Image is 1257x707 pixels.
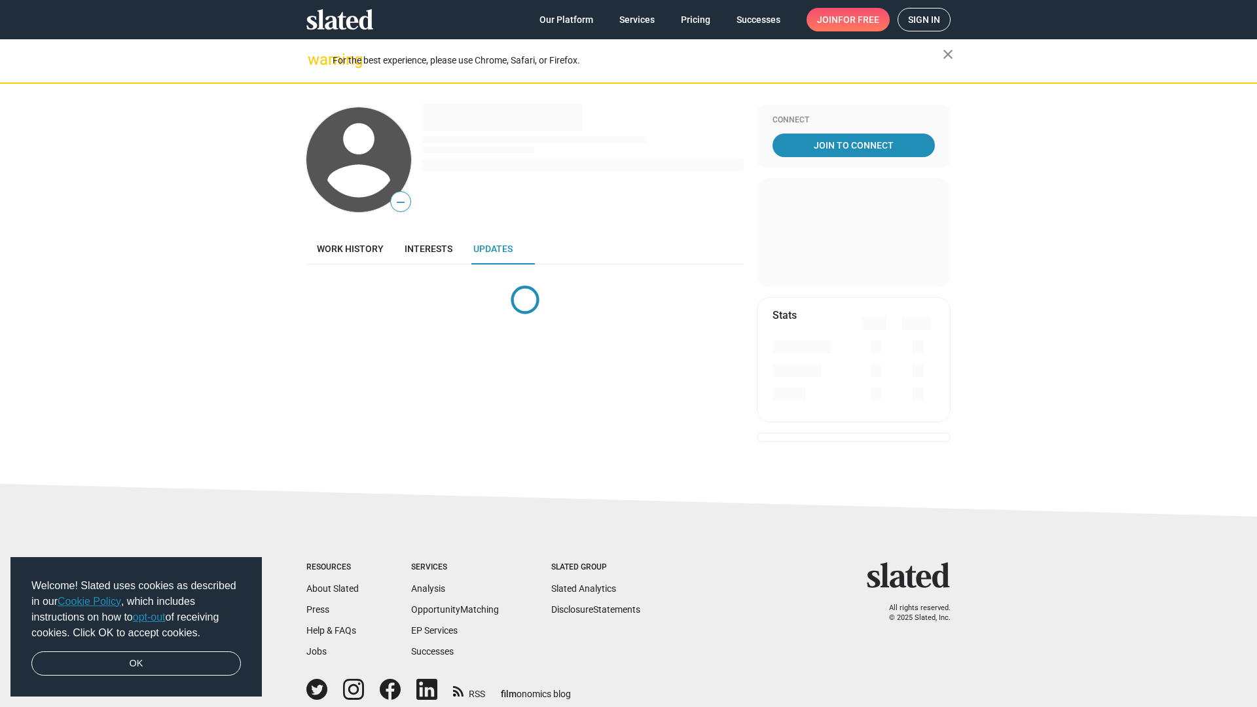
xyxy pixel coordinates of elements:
div: Slated Group [551,562,640,573]
span: Successes [737,8,780,31]
span: Welcome! Slated uses cookies as described in our , which includes instructions on how to of recei... [31,578,241,641]
a: Analysis [411,583,445,594]
span: Sign in [908,9,940,31]
mat-card-title: Stats [773,308,797,322]
mat-icon: close [940,46,956,62]
span: Work history [317,244,384,254]
span: film [501,689,517,699]
a: Work history [306,233,394,264]
a: Jobs [306,646,327,657]
div: cookieconsent [10,557,262,697]
div: Connect [773,115,935,126]
a: OpportunityMatching [411,604,499,615]
a: Interests [394,233,463,264]
a: dismiss cookie message [31,651,241,676]
mat-icon: warning [308,52,323,67]
a: EP Services [411,625,458,636]
span: Our Platform [539,8,593,31]
a: Help & FAQs [306,625,356,636]
div: For the best experience, please use Chrome, Safari, or Firefox. [333,52,943,69]
div: Services [411,562,499,573]
span: Interests [405,244,452,254]
span: for free [838,8,879,31]
a: Join To Connect [773,134,935,157]
span: — [391,194,410,211]
a: Sign in [898,8,951,31]
a: Updates [463,233,523,264]
a: RSS [453,680,485,700]
a: About Slated [306,583,359,594]
a: filmonomics blog [501,678,571,700]
a: DisclosureStatements [551,604,640,615]
a: Successes [726,8,791,31]
span: Join To Connect [775,134,932,157]
div: Resources [306,562,359,573]
a: Joinfor free [807,8,890,31]
span: Pricing [681,8,710,31]
a: opt-out [133,611,166,623]
span: Updates [473,244,513,254]
a: Successes [411,646,454,657]
a: Slated Analytics [551,583,616,594]
a: Cookie Policy [58,596,121,607]
span: Services [619,8,655,31]
a: Press [306,604,329,615]
p: All rights reserved. © 2025 Slated, Inc. [875,604,951,623]
a: Our Platform [529,8,604,31]
a: Services [609,8,665,31]
span: Join [817,8,879,31]
a: Pricing [670,8,721,31]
